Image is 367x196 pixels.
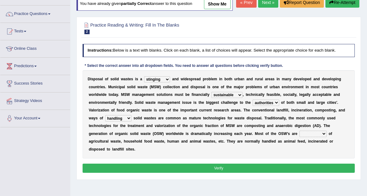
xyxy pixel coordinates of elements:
[129,77,131,81] b: e
[255,85,257,89] b: e
[242,85,244,89] b: r
[328,77,330,81] b: e
[110,77,113,81] b: s
[287,77,289,81] b: n
[196,85,198,89] b: p
[96,77,98,81] b: o
[330,77,331,81] b: l
[171,85,173,89] b: c
[93,85,95,89] b: u
[272,85,273,89] b: r
[90,77,91,81] b: i
[136,77,138,81] b: s
[207,93,209,97] b: y
[127,93,130,97] b: W
[307,77,309,81] b: e
[161,93,161,97] b: l
[318,77,320,81] b: d
[240,85,242,89] b: o
[198,85,200,89] b: o
[124,77,126,81] b: a
[117,77,119,81] b: d
[274,93,275,97] b: i
[246,93,247,97] b: t
[269,85,272,89] b: u
[258,77,260,81] b: r
[200,85,202,89] b: s
[128,77,129,81] b: t
[204,85,205,89] b: l
[291,85,293,89] b: o
[298,85,300,89] b: e
[95,93,96,97] b: l
[181,77,183,81] b: w
[102,93,104,97] b: d
[276,77,277,81] b: i
[83,44,355,57] h4: Below is a text with blanks. Click on each blank, a list of choices will appear. Select the appro...
[110,93,112,97] b: o
[165,85,167,89] b: o
[230,77,232,81] b: h
[163,85,165,89] b: c
[234,77,236,81] b: u
[178,93,180,97] b: u
[105,77,107,81] b: o
[226,85,228,89] b: t
[202,93,203,97] b: i
[289,85,291,89] b: r
[237,85,239,89] b: a
[156,85,160,89] b: W
[126,77,128,81] b: s
[330,85,332,89] b: t
[98,77,100,81] b: s
[101,85,103,89] b: e
[246,85,248,89] b: p
[84,30,90,34] span: 2
[150,85,151,89] b: (
[116,93,118,97] b: y
[175,93,178,97] b: m
[272,93,274,97] b: s
[206,93,206,97] b: l
[321,85,324,89] b: c
[0,40,70,56] a: Online Class
[95,85,97,89] b: n
[146,85,148,89] b: e
[89,93,91,97] b: w
[187,77,189,81] b: e
[146,93,149,97] b: m
[240,77,242,81] b: a
[302,85,304,89] b: t
[107,77,108,81] b: f
[132,93,135,97] b: m
[333,77,335,81] b: p
[192,93,193,97] b: f
[203,93,206,97] b: a
[207,85,208,89] b: i
[209,77,211,81] b: b
[313,77,316,81] b: a
[133,85,135,89] b: d
[339,77,341,81] b: g
[151,85,154,89] b: M
[140,77,142,81] b: a
[195,77,197,81] b: e
[121,77,124,81] b: w
[217,85,219,89] b: e
[168,93,170,97] b: n
[331,77,333,81] b: o
[302,77,302,81] b: l
[284,85,286,89] b: n
[140,85,143,89] b: a
[270,93,272,97] b: a
[176,85,178,89] b: o
[139,93,142,97] b: a
[324,85,326,89] b: o
[242,77,244,81] b: n
[186,85,188,89] b: d
[278,77,280,81] b: n
[135,77,136,81] b: i
[316,85,318,89] b: s
[122,85,124,89] b: a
